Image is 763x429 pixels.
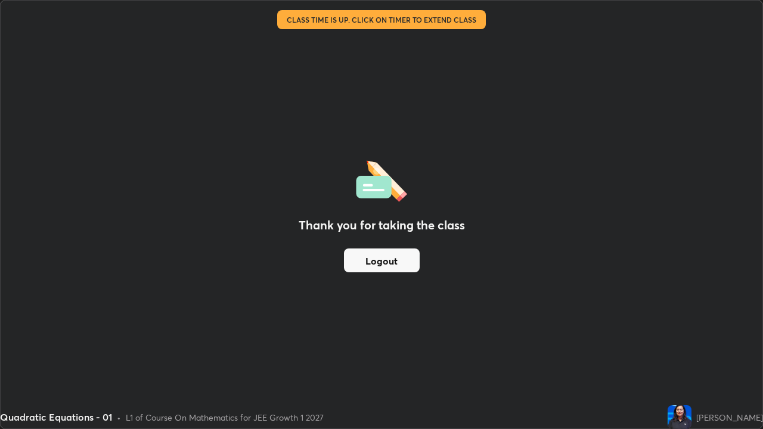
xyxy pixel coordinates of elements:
[356,157,407,202] img: offlineFeedback.1438e8b3.svg
[117,411,121,424] div: •
[299,216,465,234] h2: Thank you for taking the class
[344,248,420,272] button: Logout
[696,411,763,424] div: [PERSON_NAME]
[668,405,691,429] img: 4b638fcb64b94195b819c4963410e12e.jpg
[126,411,324,424] div: L1 of Course On Mathematics for JEE Growth 1 2027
